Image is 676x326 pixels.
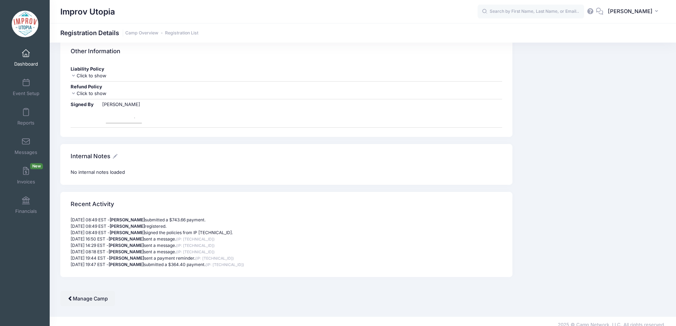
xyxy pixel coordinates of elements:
a: Event Setup [9,75,43,100]
span: New [30,163,43,169]
h4: Other Information [71,41,120,61]
span: Reports [17,120,34,126]
a: Financials [9,193,43,217]
p: [DATE] 08:49 EST - signed the policies from IP [TECHNICAL_ID]. [71,230,502,236]
span: [PERSON_NAME] [608,7,653,15]
div: [PERSON_NAME] [102,101,145,108]
div: Click to show [71,90,502,97]
button: [PERSON_NAME] [603,4,665,20]
a: Dashboard [9,45,43,70]
a: Camp Overview [125,31,158,36]
h1: Registration Details [60,29,198,37]
p: [DATE] 08:18 EST - sent a message. [71,249,502,255]
div: Click to show [71,72,502,79]
a: Manage Camp [60,291,115,306]
div: Liability Policy [71,66,502,73]
p: [DATE] 16:50 EST - sent a message. [71,236,502,242]
strong: [PERSON_NAME] [109,262,144,267]
span: Messages [15,149,37,155]
div: Refund Policy [71,83,502,90]
span: (IP: [TECHNICAL_ID]) [195,256,234,261]
a: InvoicesNew [9,163,43,188]
a: Messages [9,134,43,159]
span: (IP: [TECHNICAL_ID]) [176,243,215,248]
img: Improv Utopia [12,11,38,37]
strong: [PERSON_NAME] [109,243,144,248]
p: [DATE] 08:49 EST - submitted a $743.66 payment. [71,217,502,223]
span: (IP: [TECHNICAL_ID]) [176,237,215,242]
a: Reports [9,104,43,129]
p: [DATE] 08:49 EST - registered. [71,223,502,230]
span: Event Setup [13,90,39,96]
strong: [PERSON_NAME] [109,255,144,261]
p: [DATE] 19:44 EST - sent a payment reminder. [71,255,502,261]
div: Signed By [71,101,101,108]
span: Financials [15,208,37,214]
input: Search by First Name, Last Name, or Email... [478,5,584,19]
strong: [PERSON_NAME] [110,217,145,222]
h1: Improv Utopia [60,4,115,20]
span: Invoices [17,179,35,185]
strong: [PERSON_NAME] [109,236,144,242]
span: (IP: [TECHNICAL_ID]) [205,263,244,267]
h4: Recent Activity [71,194,114,214]
span: Dashboard [14,61,38,67]
strong: [PERSON_NAME] [109,249,144,254]
div: No internal notes loaded [71,169,502,176]
strong: [PERSON_NAME] [110,230,145,235]
p: [DATE] 14:29 EST - sent a message. [71,242,502,249]
h4: Internal Notes [71,146,117,166]
strong: [PERSON_NAME] [110,223,145,229]
span: (IP: [TECHNICAL_ID]) [176,250,215,254]
a: Registration List [165,31,198,36]
p: [DATE] 19:47 EST - submitted a $364.40 payment. [71,261,502,268]
img: oW7vPGfiDwK4FtXepfFVaWAAECBAgQIECAAAECBAgQIECAAAECBAgQIECAAAECBAgQIECAAAECBAgQIECAAAECBAgQIECAAAE... [102,108,145,126]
